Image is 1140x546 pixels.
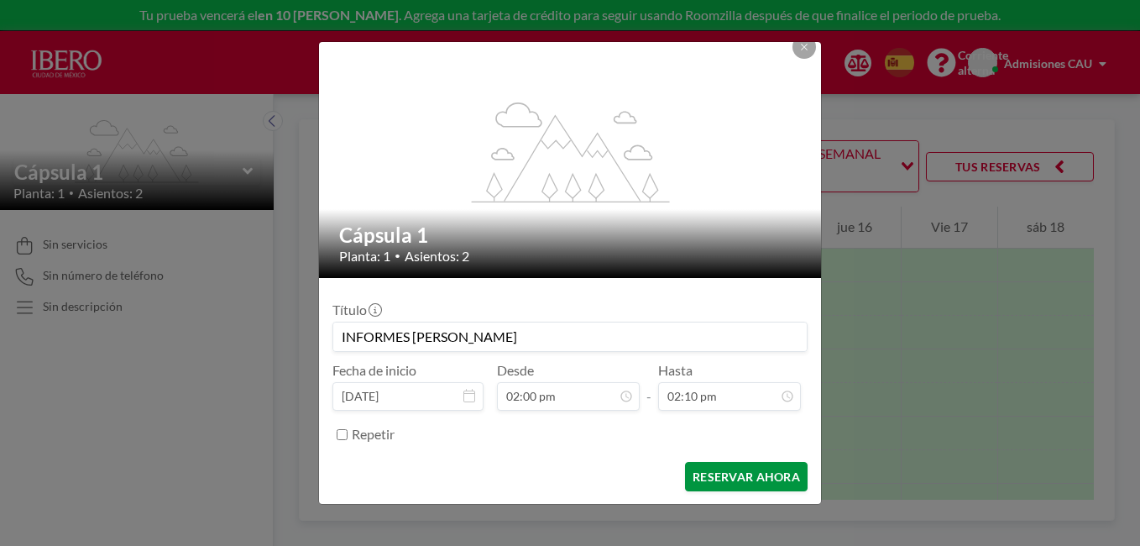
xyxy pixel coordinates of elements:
font: RESERVAR AHORA [693,470,800,484]
span: • [395,249,400,262]
font: Fecha de inicio [332,362,416,378]
font: Hasta [658,362,693,378]
span: - [646,368,651,405]
font: Título [332,302,367,318]
input: Reserva de Admisiones [333,323,807,351]
button: RESERVAR AHORA [685,462,808,491]
font: Desde [497,362,534,378]
g: flex-crecimiento: 1.2; [472,102,670,202]
span: Asientos: 2 [405,248,469,265]
font: Repetir [352,426,395,442]
span: Planta: 1 [339,248,390,265]
h2: Cápsula 1 [339,223,803,248]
